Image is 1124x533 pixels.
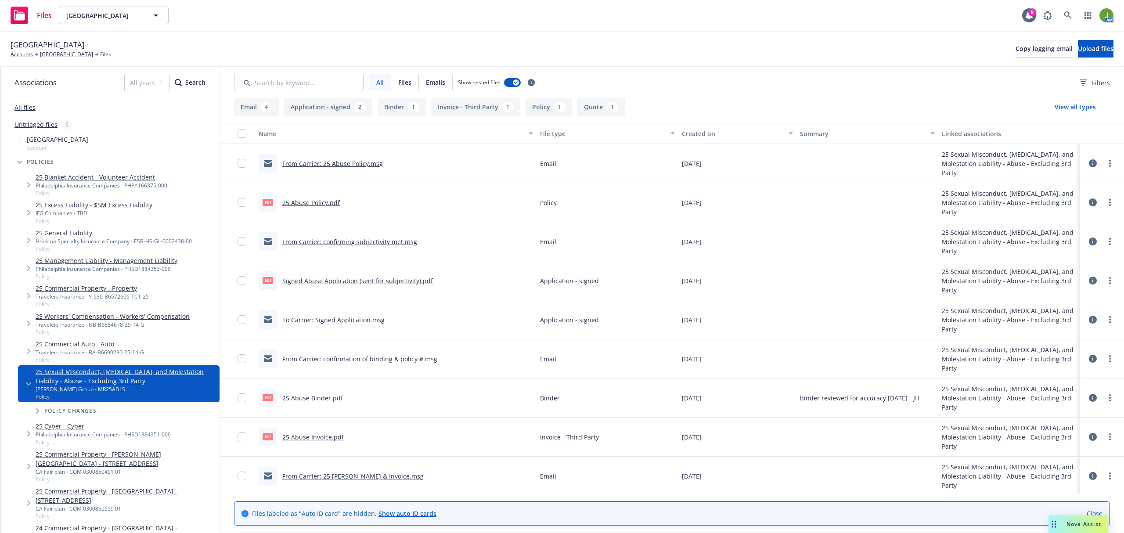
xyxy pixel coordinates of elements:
[37,12,52,19] span: Files
[540,129,665,138] div: File type
[11,50,33,58] a: Accounts
[938,123,1080,144] button: Linked associations
[1105,236,1115,247] a: more
[502,102,514,112] div: 1
[259,129,523,138] div: Name
[36,512,216,520] span: Policy
[36,367,216,385] a: 25 Sexual Misconduct, [MEDICAL_DATA], and Molestation Liability - Abuse - Excluding 3rd Party
[36,339,144,349] a: 25 Commercial Auto - Auto
[1092,78,1110,87] span: Filters
[234,98,279,116] button: Email
[36,228,192,238] a: 25 General Liability
[800,393,919,403] span: binder reviewed for accuracy [DATE] - JH
[238,393,246,402] input: Toggle Row Selected
[282,472,424,480] a: From Carrier: 25 [PERSON_NAME] & Invoice.msg
[282,394,343,402] a: 25 Abuse Binder.pdf
[282,355,437,363] a: From Carrier: confirmation of binding & policy #.msg
[238,354,246,363] input: Toggle Row Selected
[376,78,384,87] span: All
[577,98,625,116] button: Quote
[540,354,556,364] span: Email
[36,385,216,393] div: [PERSON_NAME] Group - MR25ADLS
[1105,353,1115,364] a: more
[263,277,273,284] span: pdf
[238,198,246,207] input: Toggle Row Selected
[407,102,419,112] div: 1
[540,432,599,442] span: Invoice - Third Party
[36,265,177,273] div: Philadelphia Insurance Companies - PHSD1884353-000
[378,98,426,116] button: Binder
[1105,393,1115,403] a: more
[682,393,702,403] span: [DATE]
[175,74,205,91] button: SearchSearch
[282,238,417,246] a: From Carrier: confirming subjectivity met.msg
[942,384,1077,412] div: 25 Sexual Misconduct, [MEDICAL_DATA], and Molestation Liability - Abuse - Excluding 3rd Party
[540,198,557,207] span: Policy
[682,198,702,207] span: [DATE]
[1099,8,1113,22] img: photo
[36,293,149,300] div: Travelers Insurance - Y-630-B6572606-TCT-25
[678,123,796,144] button: Created on
[40,50,93,58] a: [GEOGRAPHIC_DATA]
[540,159,556,168] span: Email
[36,468,216,475] div: CA Fair plan - COM 0300850401 01
[540,472,556,481] span: Email
[282,198,340,207] a: 25 Abuse Policy.pdf
[942,345,1077,373] div: 25 Sexual Misconduct, [MEDICAL_DATA], and Molestation Liability - Abuse - Excluding 3rd Party
[1105,432,1115,442] a: more
[238,276,246,285] input: Toggle Row Selected
[263,394,273,401] span: pdf
[36,321,190,328] div: Travelers Insurance - UB-B6584678-25-14-G
[942,189,1077,216] div: 25 Sexual Misconduct, [MEDICAL_DATA], and Molestation Liability - Abuse - Excluding 3rd Party
[1059,7,1077,24] a: Search
[36,328,190,336] span: Policy
[378,509,436,518] a: Show auto ID cards
[282,159,383,168] a: From Carrier: 25 Abuse Policy.msg
[526,98,572,116] button: Policy
[942,306,1077,334] div: 25 Sexual Misconduct, [MEDICAL_DATA], and Molestation Liability - Abuse - Excluding 3rd Party
[252,509,436,518] span: Files labeled as "Auto ID card" are hidden.
[263,199,273,205] span: pdf
[238,159,246,168] input: Toggle Row Selected
[1066,520,1101,528] span: Nova Assist
[942,267,1077,295] div: 25 Sexual Misconduct, [MEDICAL_DATA], and Molestation Liability - Abuse - Excluding 3rd Party
[36,182,167,189] div: Philadelphia Insurance Companies - PHPA166375-000
[175,79,182,86] svg: Search
[540,276,599,285] span: Application - signed
[238,472,246,480] input: Toggle Row Selected
[942,228,1077,256] div: 25 Sexual Misconduct, [MEDICAL_DATA], and Molestation Liability - Abuse - Excluding 3rd Party
[458,79,501,86] span: Show nested files
[1028,8,1036,16] div: 9
[36,238,192,245] div: Houston Specialty Insurance Company - ESB-HS-GL-0002438-00
[36,421,171,431] a: 25 Cyber - Cyber
[238,432,246,441] input: Toggle Row Selected
[606,102,618,112] div: 1
[7,3,55,28] a: Files
[398,78,411,87] span: Files
[238,315,246,324] input: Toggle Row Selected
[14,120,58,129] a: Untriaged files
[36,245,192,252] span: Policy
[796,123,938,144] button: Summary
[36,312,190,321] a: 25 Workers' Compensation - Workers' Compensation
[1080,78,1110,87] span: Filters
[942,129,1077,138] div: Linked associations
[36,439,171,446] span: Policy
[11,39,85,50] span: [GEOGRAPHIC_DATA]
[1048,515,1059,533] div: Drag to move
[36,475,216,483] span: Policy
[36,173,167,182] a: 25 Blanket Accident - Volunteer Accident
[682,472,702,481] span: [DATE]
[260,102,272,112] div: 4
[942,462,1077,490] div: 25 Sexual Misconduct, [MEDICAL_DATA], and Molestation Liability - Abuse - Excluding 3rd Party
[282,277,433,285] a: Signed Abuse Application (sent for subjectivity).pdf
[1105,314,1115,325] a: more
[800,129,925,138] div: Summary
[1048,515,1108,533] button: Nova Assist
[36,284,149,293] a: 25 Commercial Property - Property
[1105,471,1115,481] a: more
[36,505,216,512] div: CA Fair plan - COM 0300850559 01
[537,123,678,144] button: File type
[100,50,111,58] span: Files
[284,98,372,116] button: Application - signed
